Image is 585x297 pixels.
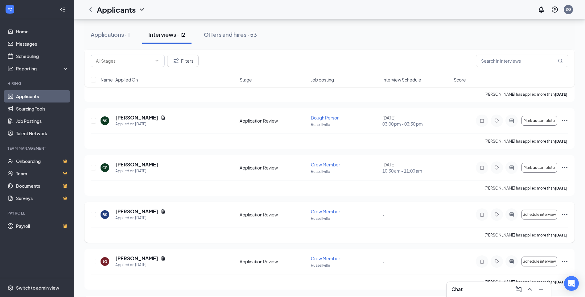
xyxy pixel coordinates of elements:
button: Filter Filters [167,55,199,67]
div: [DATE] [382,161,450,174]
p: Russellville [311,122,378,127]
svg: ActiveChat [508,259,515,264]
a: Applicants [16,90,69,102]
span: - [382,259,385,264]
svg: ChevronDown [138,6,146,13]
div: BS [102,118,107,123]
button: Schedule interview [521,210,557,220]
div: Payroll [7,211,68,216]
svg: Document [161,209,166,214]
h3: Chat [451,286,463,293]
span: Mark as complete [524,119,555,123]
svg: Ellipses [561,258,568,265]
span: Crew Member [311,256,340,261]
span: Schedule interview [523,212,556,217]
span: Job posting [311,77,334,83]
svg: Ellipses [561,164,568,171]
svg: QuestionInfo [551,6,558,13]
h5: [PERSON_NAME] [115,114,158,121]
div: Applied on [DATE] [115,215,166,221]
p: [PERSON_NAME] has applied more than . [484,186,568,191]
button: Mark as complete [521,163,557,173]
a: DocumentsCrown [16,180,69,192]
span: Dough Person [311,115,340,120]
span: 03:00 pm - 03:30 pm [382,121,450,127]
a: Messages [16,38,69,50]
div: Open Intercom Messenger [564,276,579,291]
b: [DATE] [555,92,567,97]
span: Name · Applied On [101,77,138,83]
svg: Note [478,165,486,170]
svg: ChevronDown [154,58,159,63]
a: Talent Network [16,127,69,140]
svg: Filter [172,57,180,65]
svg: Note [478,212,486,217]
a: Scheduling [16,50,69,62]
input: Search in interviews [476,55,568,67]
p: Russellville [311,169,378,174]
div: Switch to admin view [16,285,59,291]
svg: Ellipses [561,117,568,124]
div: Reporting [16,65,69,72]
svg: Document [161,256,166,261]
a: SurveysCrown [16,192,69,204]
button: Mark as complete [521,116,557,126]
b: [DATE] [555,186,567,190]
a: TeamCrown [16,167,69,180]
div: Application Review [240,118,307,124]
h5: [PERSON_NAME] [115,161,158,168]
div: Applied on [DATE] [115,168,158,174]
svg: Collapse [60,6,66,13]
span: Score [454,77,466,83]
div: Application Review [240,211,307,218]
svg: Tag [493,165,501,170]
svg: ComposeMessage [515,286,522,293]
svg: Note [478,118,486,123]
div: Team Management [7,146,68,151]
a: Home [16,25,69,38]
b: [DATE] [555,139,567,144]
p: Russellville [311,263,378,268]
button: Minimize [536,284,546,294]
span: Crew Member [311,162,340,167]
b: [DATE] [555,280,567,284]
div: Application Review [240,258,307,265]
p: [PERSON_NAME] has applied more than . [484,139,568,144]
h5: [PERSON_NAME] [115,255,158,262]
div: Application Review [240,165,307,171]
svg: ChevronLeft [87,6,94,13]
div: Applied on [DATE] [115,262,166,268]
div: Hiring [7,81,68,86]
svg: Tag [493,259,501,264]
h1: Applicants [97,4,136,15]
svg: ActiveChat [508,165,515,170]
div: Applied on [DATE] [115,121,166,127]
a: Sourcing Tools [16,102,69,115]
div: Applications · 1 [91,31,130,38]
span: Schedule interview [523,259,556,264]
svg: MagnifyingGlass [558,58,563,63]
svg: ChevronUp [526,286,534,293]
div: Offers and hires · 53 [204,31,257,38]
svg: Settings [7,285,14,291]
span: Interview Schedule [382,77,421,83]
p: [PERSON_NAME] has applied more than . [484,92,568,97]
div: Interviews · 12 [148,31,185,38]
button: ChevronUp [525,284,535,294]
svg: Notifications [538,6,545,13]
svg: Analysis [7,65,14,72]
svg: ActiveChat [508,212,515,217]
button: Schedule interview [521,257,557,266]
svg: Minimize [537,286,545,293]
span: - [382,212,385,217]
div: [DATE] [382,115,450,127]
p: [PERSON_NAME] has applied more than . [484,232,568,238]
button: ComposeMessage [514,284,524,294]
div: BS [102,212,107,217]
div: JG [103,259,107,264]
a: Job Postings [16,115,69,127]
h5: [PERSON_NAME] [115,208,158,215]
span: Crew Member [311,209,340,214]
p: [PERSON_NAME] has applied more than . [484,279,568,285]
